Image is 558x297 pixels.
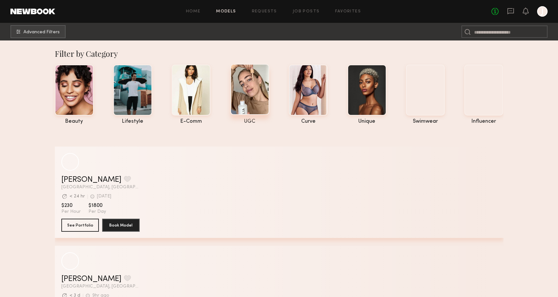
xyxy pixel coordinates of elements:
div: unique [348,119,386,124]
div: beauty [55,119,94,124]
span: $230 [61,202,81,209]
button: Advanced Filters [10,25,66,38]
span: Advanced Filters [23,30,60,35]
button: Book Model [102,219,140,232]
div: UGC [230,119,269,124]
div: lifestyle [113,119,152,124]
div: e-comm [172,119,210,124]
span: Per Day [88,209,106,215]
a: Favorites [335,9,361,14]
div: influencer [464,119,503,124]
div: curve [289,119,328,124]
span: $1800 [88,202,106,209]
a: Home [186,9,201,14]
div: swimwear [406,119,445,124]
a: Job Posts [293,9,320,14]
a: [PERSON_NAME] [61,275,121,283]
span: [GEOGRAPHIC_DATA], [GEOGRAPHIC_DATA] [61,185,140,190]
span: [GEOGRAPHIC_DATA], [GEOGRAPHIC_DATA] [61,284,140,289]
a: Models [216,9,236,14]
div: Filter by Category [55,48,504,59]
a: [PERSON_NAME] [61,176,121,184]
div: < 24 hr [70,194,85,199]
button: See Portfolio [61,219,99,232]
a: Requests [252,9,277,14]
div: [DATE] [97,194,111,199]
span: Per Hour [61,209,81,215]
a: J [537,6,548,17]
